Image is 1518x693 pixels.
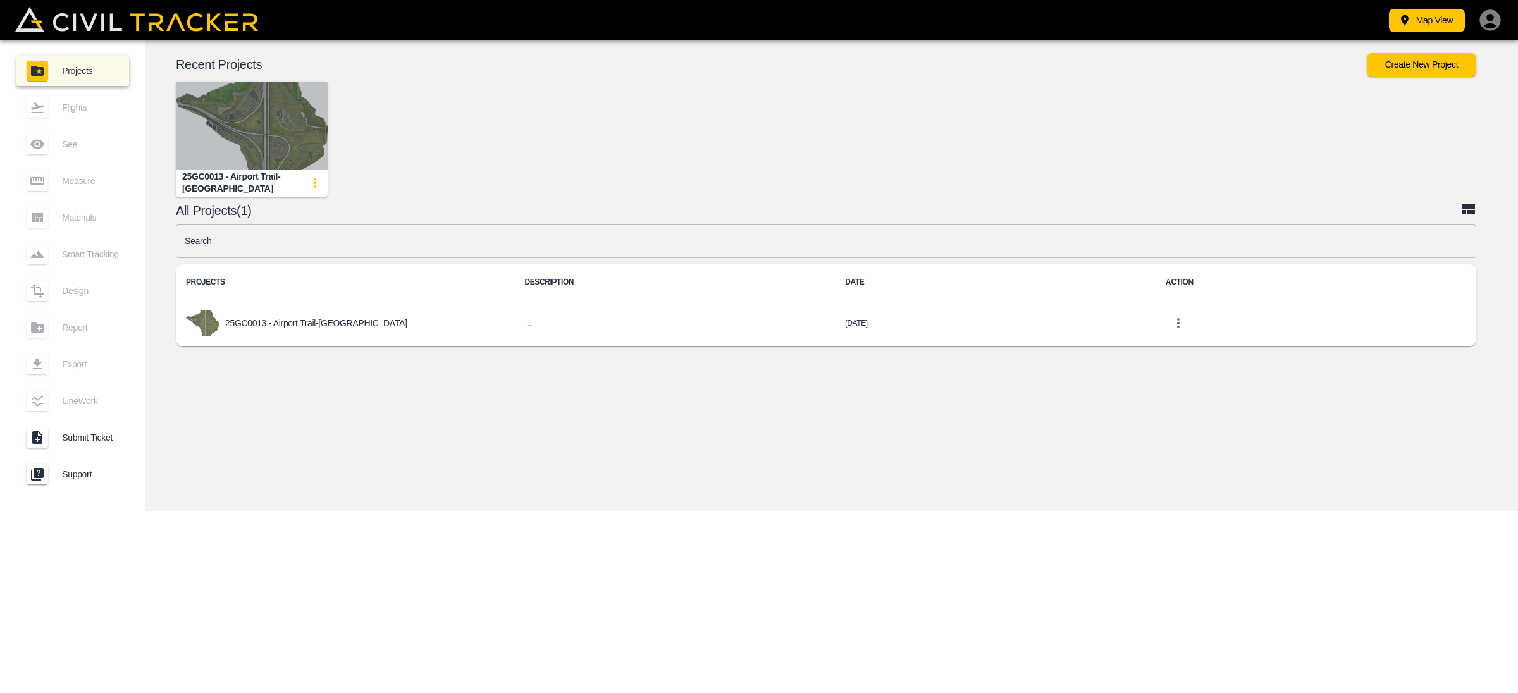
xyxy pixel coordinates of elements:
[16,56,129,86] a: Projects
[15,7,258,32] img: Civil Tracker
[62,432,119,443] span: Submit Ticket
[176,205,1461,216] p: All Projects(1)
[176,82,328,170] img: 25GC0013 - Airport Trail-NC
[302,170,328,195] button: update-card-details
[1156,264,1476,300] th: ACTION
[225,318,407,328] p: 25GC0013 - Airport Trail-[GEOGRAPHIC_DATA]
[835,300,1156,346] td: [DATE]
[514,264,835,300] th: DESCRIPTION
[186,310,219,336] img: project-image
[1389,9,1465,32] button: Map View
[176,264,514,300] th: PROJECTS
[16,459,129,489] a: Support
[16,422,129,453] a: Submit Ticket
[62,66,119,76] span: Projects
[176,59,1367,70] p: Recent Projects
[1367,53,1476,77] button: Create New Project
[62,469,119,479] span: Support
[176,264,1476,346] table: project-list-table
[524,316,825,331] h6: ...
[182,171,302,194] div: 25GC0013 - Airport Trail-[GEOGRAPHIC_DATA]
[835,264,1156,300] th: DATE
